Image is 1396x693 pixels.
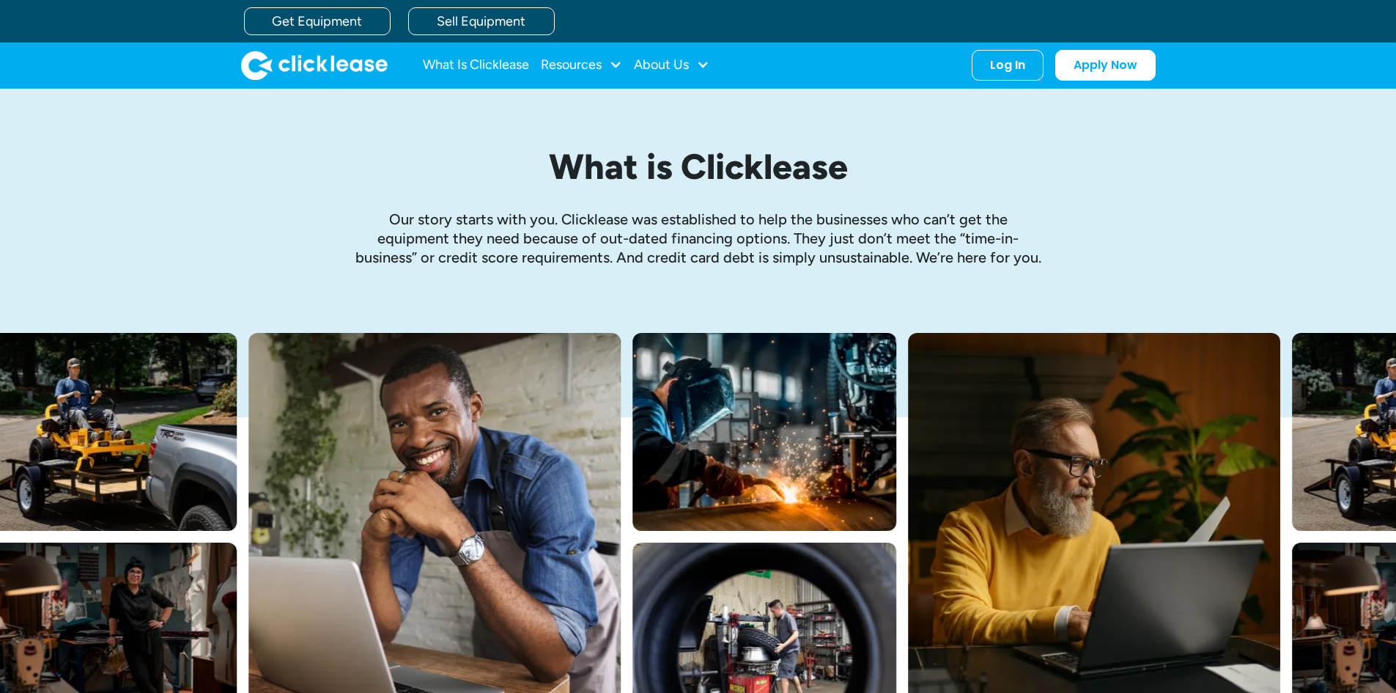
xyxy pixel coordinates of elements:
a: home [241,51,388,80]
img: A welder in a large mask working on a large pipe [632,333,896,531]
img: Clicklease logo [241,51,388,80]
div: Resources [541,51,622,80]
div: Log In [990,58,1025,73]
a: Get Equipment [244,7,391,35]
a: What Is Clicklease [423,51,529,80]
div: About Us [634,51,709,80]
p: Our story starts with you. Clicklease was established to help the businesses who can’t get the eq... [354,210,1043,267]
a: Sell Equipment [408,7,555,35]
h1: What is Clicklease [354,147,1043,186]
a: Apply Now [1055,50,1156,81]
